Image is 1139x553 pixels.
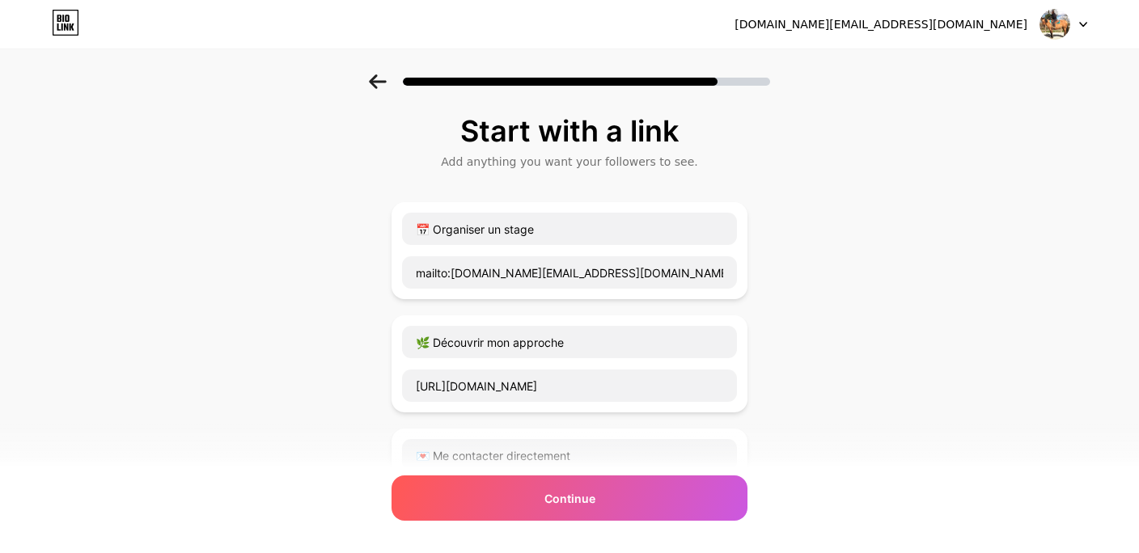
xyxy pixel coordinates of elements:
[402,256,737,289] input: URL
[735,16,1027,33] div: [DOMAIN_NAME][EMAIL_ADDRESS][DOMAIN_NAME]
[402,326,737,358] input: Link name
[402,369,737,402] input: URL
[1039,9,1070,40] img: amequine
[400,115,739,147] div: Start with a link
[544,490,595,507] span: Continue
[402,439,737,471] input: Link name
[400,154,739,170] div: Add anything you want your followers to see.
[402,213,737,245] input: Link name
